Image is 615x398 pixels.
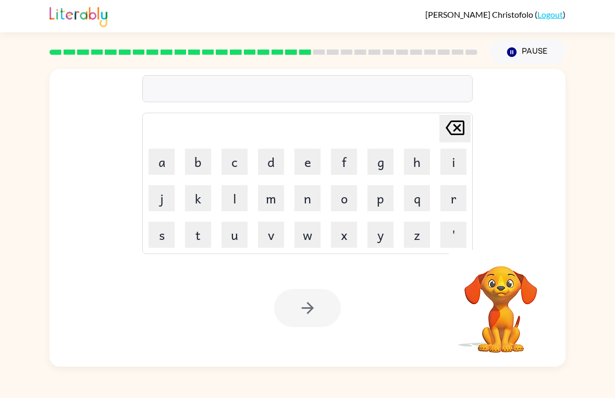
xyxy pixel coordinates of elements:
[537,9,563,19] a: Logout
[185,222,211,248] button: t
[294,149,321,175] button: e
[258,222,284,248] button: v
[222,222,248,248] button: u
[440,222,466,248] button: '
[490,40,565,64] button: Pause
[294,222,321,248] button: w
[367,185,393,211] button: p
[367,149,393,175] button: g
[440,149,466,175] button: i
[331,222,357,248] button: x
[149,185,175,211] button: j
[331,149,357,175] button: f
[258,149,284,175] button: d
[425,9,565,19] div: ( )
[404,185,430,211] button: q
[331,185,357,211] button: o
[50,4,107,27] img: Literably
[185,185,211,211] button: k
[258,185,284,211] button: m
[425,9,535,19] span: [PERSON_NAME] Christofolo
[367,222,393,248] button: y
[449,250,553,354] video: Your browser must support playing .mp4 files to use Literably. Please try using another browser.
[404,149,430,175] button: h
[149,222,175,248] button: s
[222,185,248,211] button: l
[294,185,321,211] button: n
[149,149,175,175] button: a
[185,149,211,175] button: b
[440,185,466,211] button: r
[222,149,248,175] button: c
[404,222,430,248] button: z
